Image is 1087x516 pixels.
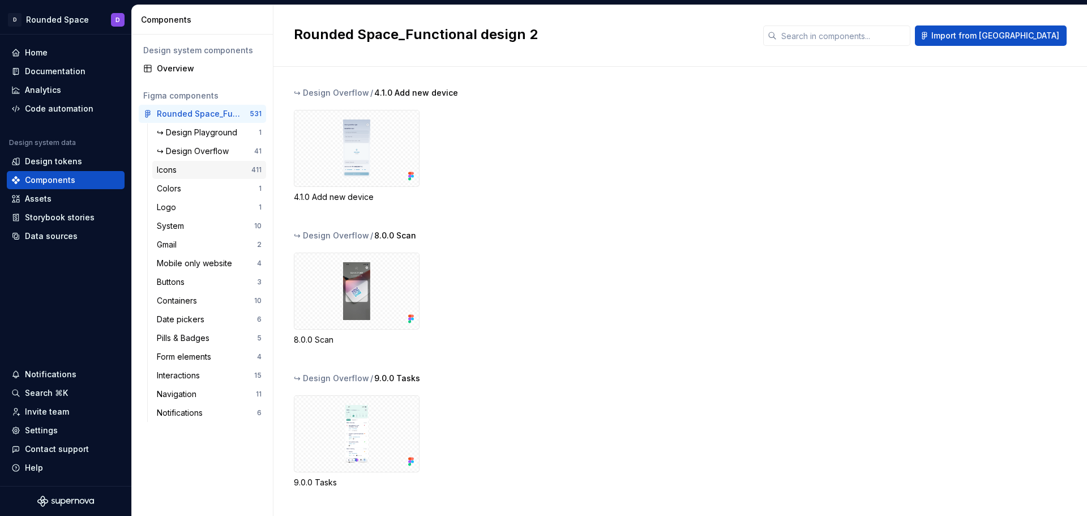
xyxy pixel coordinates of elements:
span: 8.0.0 Scan [374,230,416,241]
a: Logo1 [152,198,266,216]
div: 411 [251,165,262,174]
a: Containers10 [152,292,266,310]
div: Notifications [157,407,207,419]
div: 4 [257,352,262,361]
div: Interactions [157,370,204,381]
div: 531 [250,109,262,118]
div: 8.0.0 Scan [294,334,420,346]
a: Overview [139,59,266,78]
div: ↪ Design Overflow [294,87,369,99]
div: Form elements [157,351,216,363]
span: / [370,87,373,99]
div: Settings [25,425,58,436]
button: DRounded SpaceD [2,7,129,32]
div: Invite team [25,406,69,417]
div: 15 [254,371,262,380]
div: ↪ Design Overflow [294,373,369,384]
h2: Rounded Space_Functional design 2 [294,25,750,44]
div: Date pickers [157,314,209,325]
div: 6 [257,315,262,324]
div: ↪ Design Playground [157,127,242,138]
div: Analytics [25,84,61,96]
div: 8.0.0 Scan [294,253,420,346]
a: Assets [7,190,125,208]
div: ↪ Design Overflow [157,146,233,157]
a: Analytics [7,81,125,99]
div: Containers [157,295,202,306]
div: Contact support [25,443,89,455]
a: Pills & Badges5 [152,329,266,347]
div: Storybook stories [25,212,95,223]
div: System [157,220,189,232]
a: Documentation [7,62,125,80]
div: Notifications [25,369,76,380]
div: Data sources [25,231,78,242]
a: Settings [7,421,125,440]
button: Contact support [7,440,125,458]
div: 4 [257,259,262,268]
a: Notifications6 [152,404,266,422]
div: Design tokens [25,156,82,167]
div: Search ⌘K [25,387,68,399]
div: Rounded Space [26,14,89,25]
div: 11 [256,390,262,399]
div: Figma components [143,90,262,101]
a: Code automation [7,100,125,118]
div: Code automation [25,103,93,114]
div: ↪ Design Overflow [294,230,369,241]
button: Search ⌘K [7,384,125,402]
div: Help [25,462,43,474]
div: 2 [257,240,262,249]
div: 41 [254,147,262,156]
div: 10 [254,296,262,305]
div: Icons [157,164,181,176]
div: Components [141,14,268,25]
div: 6 [257,408,262,417]
button: Help [7,459,125,477]
a: Gmail2 [152,236,266,254]
div: Logo [157,202,181,213]
a: ↪ Design Playground1 [152,123,266,142]
div: 9.0.0 Tasks [294,477,420,488]
div: 5 [257,334,262,343]
div: Buttons [157,276,189,288]
div: Overview [157,63,262,74]
a: Mobile only website4 [152,254,266,272]
a: Invite team [7,403,125,421]
a: Navigation11 [152,385,266,403]
a: Colors1 [152,180,266,198]
div: Rounded Space_Functional design 2 [157,108,241,120]
a: Data sources [7,227,125,245]
div: 1 [259,184,262,193]
div: 4.1.0 Add new device [294,110,420,203]
a: Storybook stories [7,208,125,227]
span: 4.1.0 Add new device [374,87,458,99]
a: Design tokens [7,152,125,170]
div: 9.0.0 Tasks [294,395,420,488]
div: Home [25,47,48,58]
div: Pills & Badges [157,332,214,344]
button: Notifications [7,365,125,383]
div: 1 [259,203,262,212]
svg: Supernova Logo [37,496,94,507]
div: Documentation [25,66,85,77]
button: Import from [GEOGRAPHIC_DATA] [915,25,1067,46]
span: Import from [GEOGRAPHIC_DATA] [931,30,1059,41]
a: Home [7,44,125,62]
a: Rounded Space_Functional design 2531 [139,105,266,123]
a: System10 [152,217,266,235]
div: 4.1.0 Add new device [294,191,420,203]
div: 1 [259,128,262,137]
a: Interactions15 [152,366,266,385]
div: Design system components [143,45,262,56]
div: D [8,13,22,27]
span: 9.0.0 Tasks [374,373,420,384]
div: Assets [25,193,52,204]
div: 10 [254,221,262,231]
a: Date pickers6 [152,310,266,329]
div: 3 [257,278,262,287]
div: D [115,15,120,24]
a: Buttons3 [152,273,266,291]
div: Mobile only website [157,258,237,269]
